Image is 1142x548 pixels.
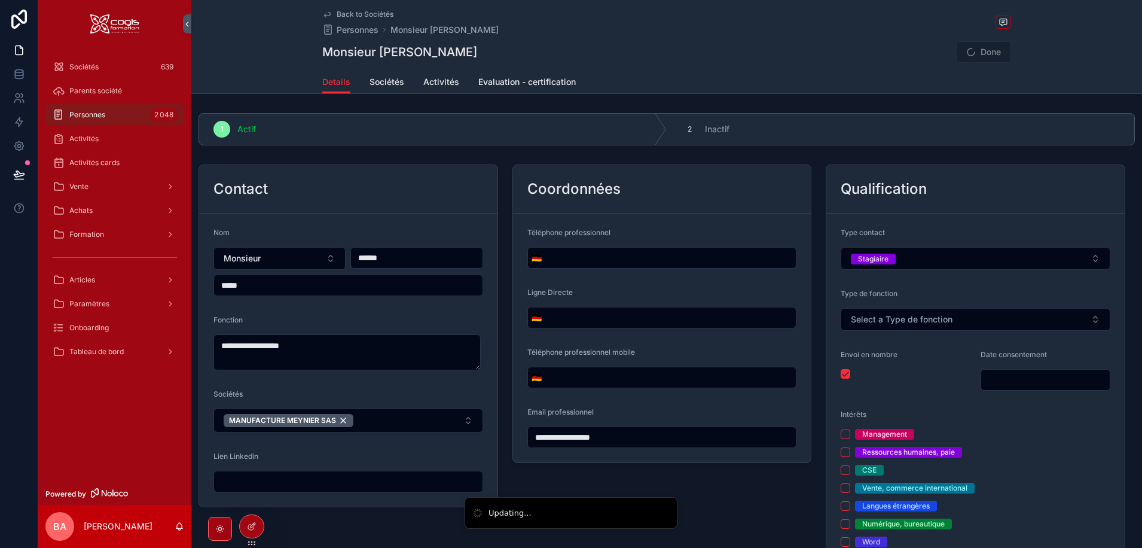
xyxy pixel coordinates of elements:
[213,179,268,199] h2: Contact
[370,71,404,95] a: Sociétés
[45,269,184,291] a: Articles
[45,152,184,173] a: Activités cards
[862,483,967,494] div: Vente, commerce international
[862,429,907,440] div: Management
[423,76,459,88] span: Activités
[69,347,124,357] span: Tableau de bord
[45,293,184,315] a: Paramètres
[858,254,888,264] div: Stagiaire
[337,24,378,36] span: Personnes
[151,108,177,122] div: 2 048
[851,252,896,264] button: Unselect STAGIAIRE
[322,24,378,36] a: Personnes
[532,312,542,324] span: 🇩🇪
[527,288,573,297] span: Ligne Directe
[527,179,621,199] h2: Coordonnées
[528,307,545,328] button: Select Button
[38,483,191,505] a: Powered by
[841,308,1110,331] button: Select Button
[221,124,224,134] span: 1
[45,176,184,197] a: Vente
[532,252,542,264] span: 🇩🇪
[69,134,99,144] span: Activités
[53,519,66,534] span: BA
[488,507,532,519] div: Updating...
[841,179,927,199] h2: Qualification
[69,110,105,120] span: Personnes
[532,372,542,383] span: 🇩🇪
[69,62,99,72] span: Sociétés
[322,71,350,94] a: Details
[45,489,86,499] span: Powered by
[213,409,483,433] button: Select Button
[527,407,594,416] span: Email professionnel
[90,14,139,34] img: App logo
[478,71,576,95] a: Evaluation - certification
[851,313,952,325] span: Select a Type de fonction
[45,104,184,126] a: Personnes2 048
[69,299,109,309] span: Paramètres
[705,123,729,135] span: Inactif
[528,247,545,269] button: Select Button
[981,350,1047,359] span: Date consentement
[841,289,897,298] span: Type de fonction
[862,519,945,529] div: Numérique, bureautique
[213,389,243,398] span: Sociétés
[841,247,1110,270] button: Select Button
[688,124,692,134] span: 2
[45,224,184,245] a: Formation
[862,465,877,476] div: CSE
[224,414,353,427] button: Unselect 548
[69,323,109,333] span: Onboarding
[527,228,610,237] span: Téléphone professionnel
[841,410,866,419] span: Intérêts
[527,348,635,357] span: Téléphone professionnel mobile
[45,80,184,102] a: Parents société
[213,452,258,461] span: Lien Linkedin
[69,230,104,239] span: Formation
[862,501,930,512] div: Langues étrangères
[213,247,346,270] button: Select Button
[237,123,256,135] span: Actif
[45,341,184,363] a: Tableau de bord
[423,71,459,95] a: Activités
[841,228,885,237] span: Type contact
[45,56,184,78] a: Sociétés639
[213,228,230,237] span: Nom
[45,128,184,150] a: Activités
[322,10,393,19] a: Back to Sociétés
[69,206,93,215] span: Achats
[322,76,350,88] span: Details
[862,537,880,547] div: Word
[322,44,477,60] h1: Monsieur [PERSON_NAME]
[528,367,545,388] button: Select Button
[229,416,336,425] span: MANUFACTURE MEYNIER SAS
[862,447,955,458] div: Ressources humaines, paie
[45,200,184,221] a: Achats
[478,76,576,88] span: Evaluation - certification
[337,10,393,19] span: Back to Sociétés
[84,520,152,532] p: [PERSON_NAME]
[38,48,191,378] div: scrollable content
[45,317,184,339] a: Onboarding
[69,275,95,285] span: Articles
[69,158,120,168] span: Activités cards
[224,252,261,264] span: Monsieur
[157,60,177,74] div: 639
[69,86,122,96] span: Parents société
[69,182,88,191] span: Vente
[390,24,499,36] a: Monsieur [PERSON_NAME]
[370,76,404,88] span: Sociétés
[841,350,897,359] span: Envoi en nombre
[213,315,243,324] span: Fonction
